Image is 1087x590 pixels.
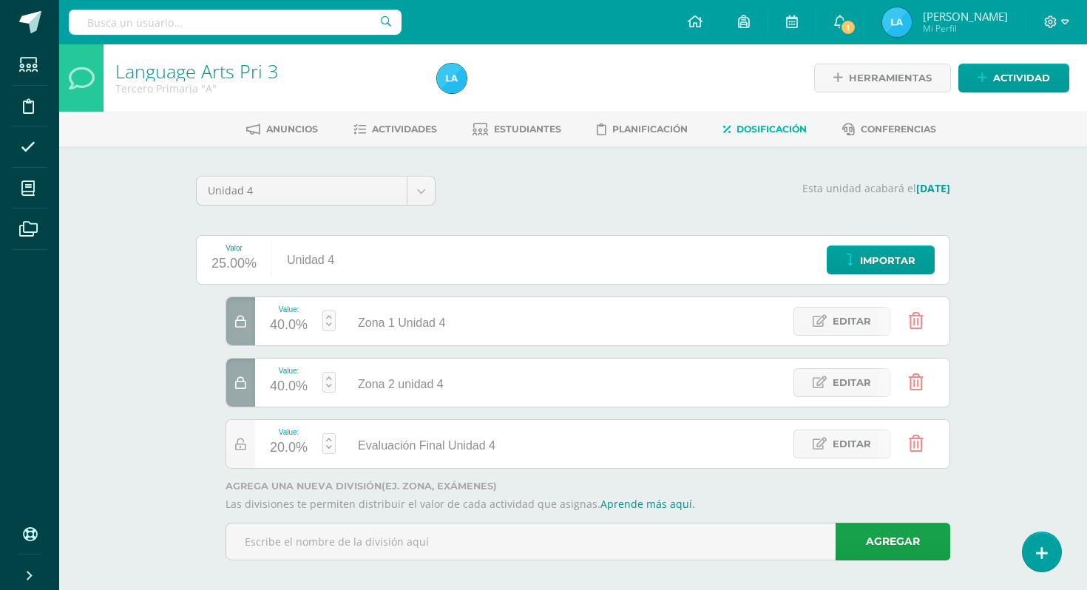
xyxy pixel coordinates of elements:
[358,439,495,452] span: Evaluación Final Unidad 4
[226,481,950,492] label: Agrega una nueva división
[272,236,349,284] div: Unidad 4
[453,182,950,195] p: Esta unidad acabará el
[736,123,807,135] span: Dosificación
[836,523,950,560] a: Agregar
[840,19,856,35] span: 1
[270,305,308,313] div: Value:
[494,123,561,135] span: Estudiantes
[226,498,950,511] p: Las divisiones te permiten distribuir el valor de cada actividad que asignas.
[958,64,1069,92] a: Actividad
[270,313,308,337] div: 40.0%
[115,58,278,84] a: Language Arts Pri 3
[882,7,912,37] img: 6154c65518de364556face02cf411cfc.png
[437,64,467,93] img: 6154c65518de364556face02cf411cfc.png
[612,123,688,135] span: Planificación
[270,428,308,436] div: Value:
[861,123,936,135] span: Conferencias
[849,64,932,92] span: Herramientas
[226,523,949,560] input: Escribe el nombre de la división aquí
[473,118,561,141] a: Estudiantes
[211,244,257,252] div: Valor
[993,64,1050,92] span: Actividad
[208,177,396,205] span: Unidad 4
[833,308,871,335] span: Editar
[860,247,915,274] span: Importar
[597,118,688,141] a: Planificación
[246,118,318,141] a: Anuncios
[358,316,445,329] span: Zona 1 Unidad 4
[270,367,308,375] div: Value:
[115,81,419,95] div: Tercero Primaria 'A'
[833,430,871,458] span: Editar
[814,64,951,92] a: Herramientas
[266,123,318,135] span: Anuncios
[833,369,871,396] span: Editar
[382,481,497,492] strong: (ej. Zona, Exámenes)
[372,123,437,135] span: Actividades
[270,375,308,399] div: 40.0%
[270,436,308,460] div: 20.0%
[600,497,695,511] a: Aprende más aquí.
[923,22,1008,35] span: Mi Perfil
[827,245,935,274] a: Importar
[197,177,435,205] a: Unidad 4
[115,61,419,81] h1: Language Arts Pri 3
[916,181,950,195] strong: [DATE]
[69,10,402,35] input: Busca un usuario...
[723,118,807,141] a: Dosificación
[211,252,257,276] div: 25.00%
[358,378,444,390] span: Zona 2 unidad 4
[923,9,1008,24] span: [PERSON_NAME]
[842,118,936,141] a: Conferencias
[353,118,437,141] a: Actividades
